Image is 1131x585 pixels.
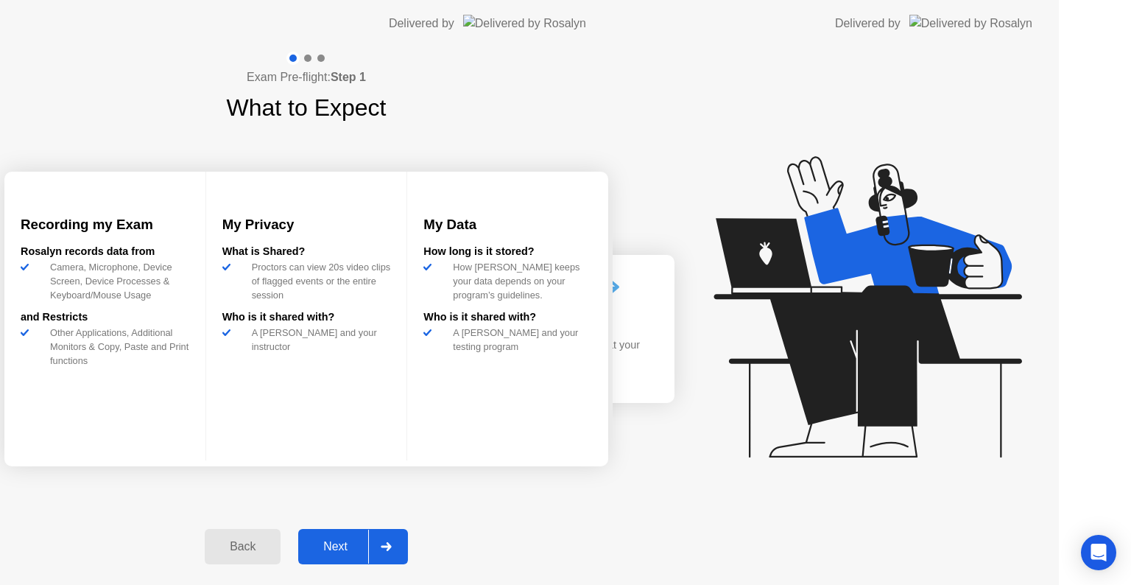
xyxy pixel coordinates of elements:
div: Delivered by [389,15,454,32]
div: What is Shared? [222,244,391,260]
img: Delivered by Rosalyn [909,15,1032,32]
div: Next [303,540,368,553]
div: How long is it stored? [423,244,592,260]
button: Back [205,529,281,564]
img: Delivered by Rosalyn [463,15,586,32]
h1: What to Expect [227,90,387,125]
div: Open Intercom Messenger [1081,535,1116,570]
div: Back [209,540,276,553]
div: A [PERSON_NAME] and your testing program [447,326,592,354]
h3: My Privacy [222,214,391,235]
div: Who is it shared with? [423,309,592,326]
h3: Recording my Exam [21,214,189,235]
div: Delivered by [835,15,901,32]
b: Step 1 [331,71,366,83]
div: Camera, Microphone, Device Screen, Device Processes & Keyboard/Mouse Usage [44,260,189,303]
div: Rosalyn records data from [21,244,189,260]
h4: Exam Pre-flight: [247,69,366,86]
div: Proctors can view 20s video clips of flagged events or the entire session [246,260,391,303]
h3: My Data [423,214,592,235]
div: How [PERSON_NAME] keeps your data depends on your program’s guidelines. [447,260,592,303]
button: Next [298,529,408,564]
div: Other Applications, Additional Monitors & Copy, Paste and Print functions [44,326,189,368]
div: Who is it shared with? [222,309,391,326]
div: A [PERSON_NAME] and your instructor [246,326,391,354]
div: and Restricts [21,309,189,326]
